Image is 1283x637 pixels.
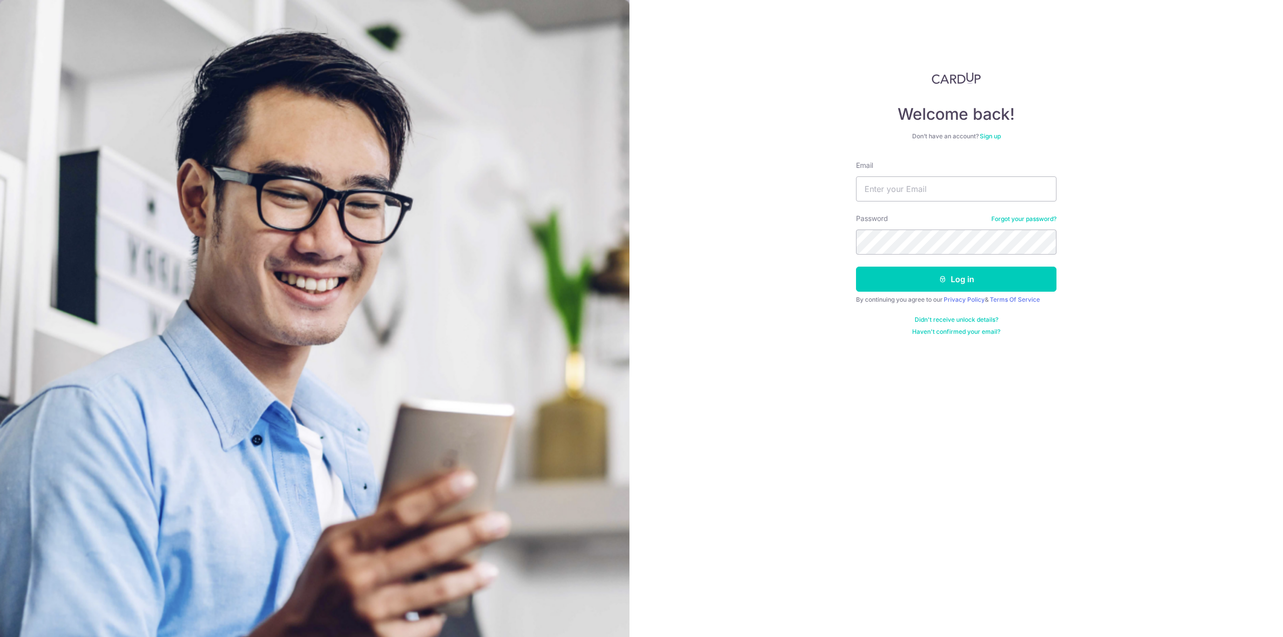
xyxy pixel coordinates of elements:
img: CardUp Logo [932,72,981,84]
label: Email [856,160,873,170]
a: Privacy Policy [944,296,985,303]
a: Haven't confirmed your email? [912,328,1000,336]
a: Forgot your password? [991,215,1056,223]
div: Don’t have an account? [856,132,1056,140]
a: Didn't receive unlock details? [915,316,998,324]
a: Sign up [980,132,1001,140]
label: Password [856,214,888,224]
h4: Welcome back! [856,104,1056,124]
button: Log in [856,267,1056,292]
a: Terms Of Service [990,296,1040,303]
input: Enter your Email [856,176,1056,201]
div: By continuing you agree to our & [856,296,1056,304]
